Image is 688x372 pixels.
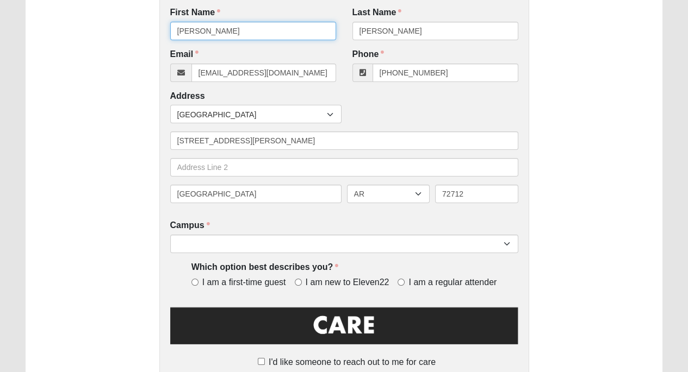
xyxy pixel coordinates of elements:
label: Last Name [352,7,402,19]
input: Address Line 2 [170,158,518,176]
label: Email [170,48,199,61]
input: I am a first-time guest [191,279,199,286]
img: Care.png [170,305,518,354]
span: I am a regular attender [408,276,497,289]
span: [GEOGRAPHIC_DATA] [177,105,327,124]
label: Which option best describes you? [191,261,338,274]
span: I am a first-time guest [202,276,286,289]
input: City [170,185,342,203]
input: Address Line 1 [170,131,518,150]
label: Address [170,90,205,103]
span: I am new to Eleven22 [306,276,389,289]
input: I am new to Eleven22 [295,279,302,286]
input: Zip [435,185,518,203]
input: I'd like someone to reach out to me for care [258,358,265,365]
label: First Name [170,7,221,19]
label: Phone [352,48,385,61]
input: I am a regular attender [398,279,405,286]
span: I'd like someone to reach out to me for care [269,357,436,367]
label: Campus [170,219,210,232]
